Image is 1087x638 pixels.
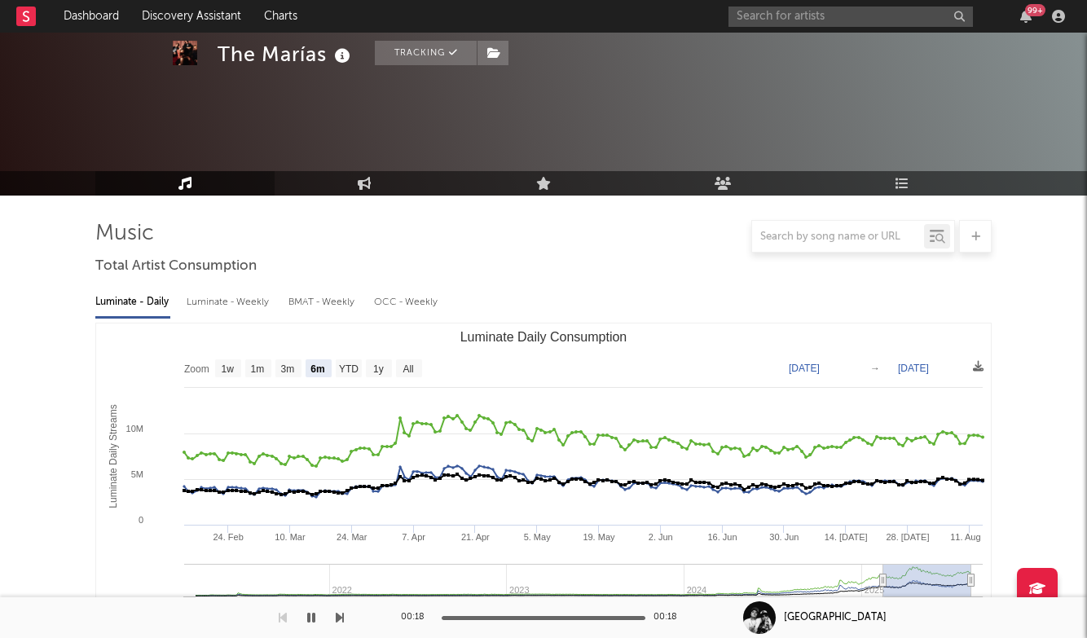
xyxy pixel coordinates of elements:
text: YTD [339,363,359,375]
text: Luminate Daily Consumption [460,330,627,344]
div: Luminate - Daily [95,288,170,316]
span: Total Artist Consumption [95,257,257,276]
text: 7. Apr [402,532,425,542]
text: Luminate Daily Streams [108,404,119,508]
text: 28. [DATE] [886,532,929,542]
text: 21. Apr [461,532,490,542]
div: 99 + [1025,4,1045,16]
text: 3m [281,363,295,375]
text: 30. Jun [769,532,799,542]
button: Tracking [375,41,477,65]
text: 14. [DATE] [825,532,868,542]
div: Luminate - Weekly [187,288,272,316]
text: 24. Feb [213,532,243,542]
text: 1m [251,363,265,375]
text: 10M [126,424,143,433]
text: 5M [131,469,143,479]
input: Search by song name or URL [752,231,924,244]
text: Zoom [184,363,209,375]
div: OCC - Weekly [374,288,439,316]
text: 24. Mar [337,532,367,542]
text: 16. Jun [708,532,737,542]
input: Search for artists [728,7,973,27]
button: 99+ [1020,10,1032,23]
text: 1w [222,363,235,375]
div: 00:18 [401,608,433,627]
text: 6m [310,363,324,375]
text: All [403,363,413,375]
text: [DATE] [789,363,820,374]
div: [GEOGRAPHIC_DATA] [784,610,887,625]
text: 19. May [583,532,615,542]
text: 5. May [524,532,552,542]
text: [DATE] [898,363,929,374]
div: BMAT - Weekly [288,288,358,316]
text: → [870,363,880,374]
text: 10. Mar [275,532,306,542]
text: 2. Jun [649,532,673,542]
text: 0 [139,515,143,525]
div: The Marías [218,41,354,68]
text: 11. Aug [950,532,980,542]
div: 00:18 [654,608,686,627]
text: 1y [373,363,384,375]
